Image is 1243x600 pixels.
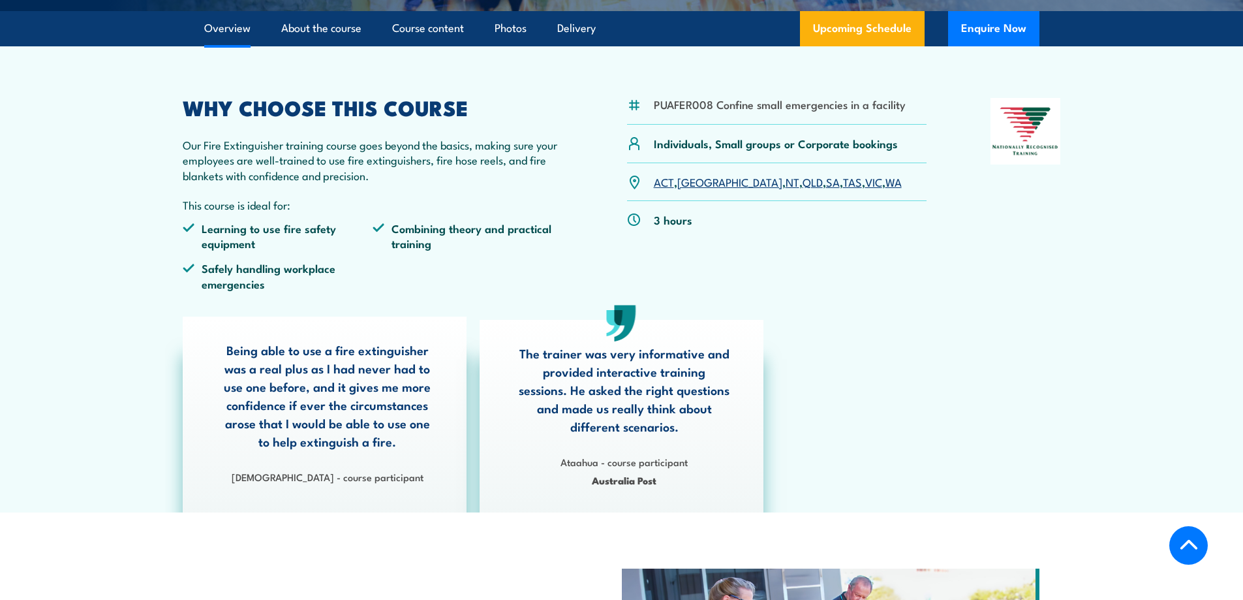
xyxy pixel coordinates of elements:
[392,11,464,46] a: Course content
[183,221,373,251] li: Learning to use fire safety equipment
[495,11,527,46] a: Photos
[560,454,688,469] strong: Ataahua - course participant
[183,261,373,291] li: Safely handling workplace emergencies
[948,11,1039,46] button: Enquire Now
[786,174,799,189] a: NT
[183,137,564,183] p: Our Fire Extinguisher training course goes beyond the basics, making sure your employees are well...
[885,174,902,189] a: WA
[800,11,925,46] a: Upcoming Schedule
[654,174,902,189] p: , , , , , , ,
[843,174,862,189] a: TAS
[183,98,564,116] h2: WHY CHOOSE THIS COURSE
[654,136,898,151] p: Individuals, Small groups or Corporate bookings
[557,11,596,46] a: Delivery
[232,469,423,484] strong: [DEMOGRAPHIC_DATA] - course participant
[373,221,563,251] li: Combining theory and practical training
[654,212,692,227] p: 3 hours
[204,11,251,46] a: Overview
[677,174,782,189] a: [GEOGRAPHIC_DATA]
[183,197,564,212] p: This course is ideal for:
[990,98,1061,165] img: Nationally Recognised Training logo.
[281,11,361,46] a: About the course
[865,174,882,189] a: VIC
[803,174,823,189] a: QLD
[654,97,906,112] li: PUAFER008 Confine small emergencies in a facility
[518,473,731,488] span: Australia Post
[221,341,434,450] p: Being able to use a fire extinguisher was a real plus as I had never had to use one before, and i...
[518,344,731,435] p: The trainer was very informative and provided interactive training sessions. He asked the right q...
[654,174,674,189] a: ACT
[826,174,840,189] a: SA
